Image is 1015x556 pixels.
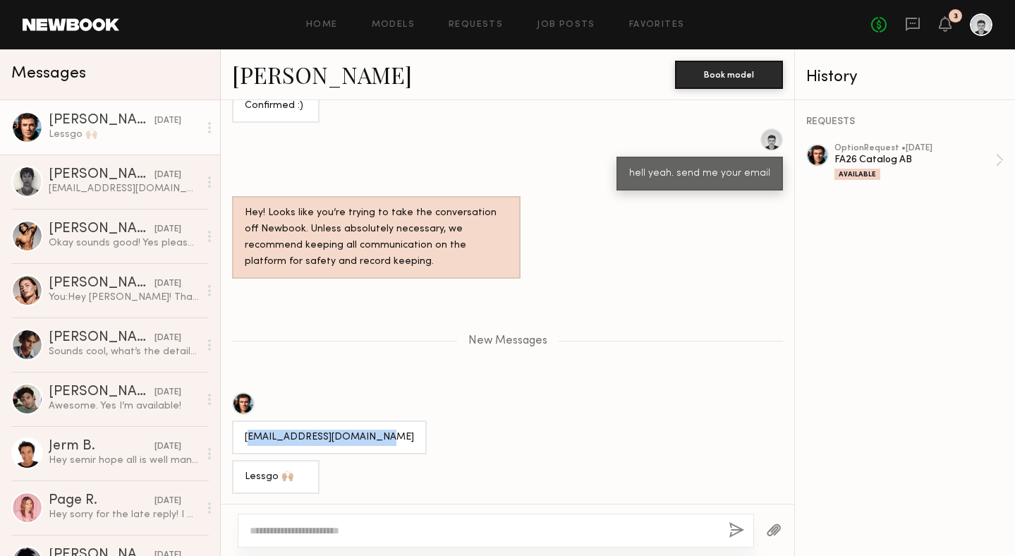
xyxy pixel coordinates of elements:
div: [PERSON_NAME] [49,277,154,291]
div: Hey semir hope all is well man Just checking in to see if you have any shoots coming up. Since we... [49,454,199,467]
div: Okay sounds good! Yes please let me know soon as you can if you’ll be booking me so i can get a c... [49,236,199,250]
a: Book model [675,68,783,80]
button: Book model [675,61,783,89]
a: optionRequest •[DATE]FA26 Catalog ABAvailable [834,144,1004,180]
div: [DATE] [154,223,181,236]
div: [PERSON_NAME] [49,114,154,128]
div: [DATE] [154,332,181,345]
div: History [806,69,1004,85]
div: Hey sorry for the late reply! I was out of town working. If you have any other upcoming projects ... [49,508,199,521]
div: REQUESTS [806,117,1004,127]
div: Page R. [49,494,154,508]
div: Lessgo 🙌🏼 [245,469,307,485]
a: Job Posts [537,20,595,30]
div: [DATE] [154,114,181,128]
div: [EMAIL_ADDRESS][DOMAIN_NAME] [49,182,199,195]
div: You: Hey [PERSON_NAME]! Thanks for sending over your email, i'll have a call sheet sent out later... [49,291,199,304]
div: [DATE] [154,440,181,454]
div: Sounds cool, what’s the details ? [49,345,199,358]
div: option Request • [DATE] [834,144,995,153]
div: [PERSON_NAME] [49,222,154,236]
div: Hey! Looks like you’re trying to take the conversation off Newbook. Unless absolutely necessary, ... [245,205,508,270]
div: Lessgo 🙌🏼 [49,128,199,141]
div: [DATE] [154,169,181,182]
div: 3 [954,13,958,20]
div: [PERSON_NAME] [49,385,154,399]
span: Messages [11,66,86,82]
div: [EMAIL_ADDRESS][DOMAIN_NAME] [245,430,414,446]
a: Models [372,20,415,30]
a: Requests [449,20,503,30]
div: [DATE] [154,495,181,508]
div: [DATE] [154,386,181,399]
div: [PERSON_NAME] [49,331,154,345]
div: [DATE] [154,277,181,291]
div: [PERSON_NAME] [49,168,154,182]
div: FA26 Catalog AB [834,153,995,167]
div: Awesome. Yes I’m available! [49,399,199,413]
div: Confirmed :) [245,98,307,114]
a: Home [306,20,338,30]
div: hell yeah. send me your email [629,166,770,182]
div: Jerm B. [49,440,154,454]
a: [PERSON_NAME] [232,59,412,90]
span: New Messages [468,335,547,347]
a: Favorites [629,20,685,30]
div: Available [834,169,880,180]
